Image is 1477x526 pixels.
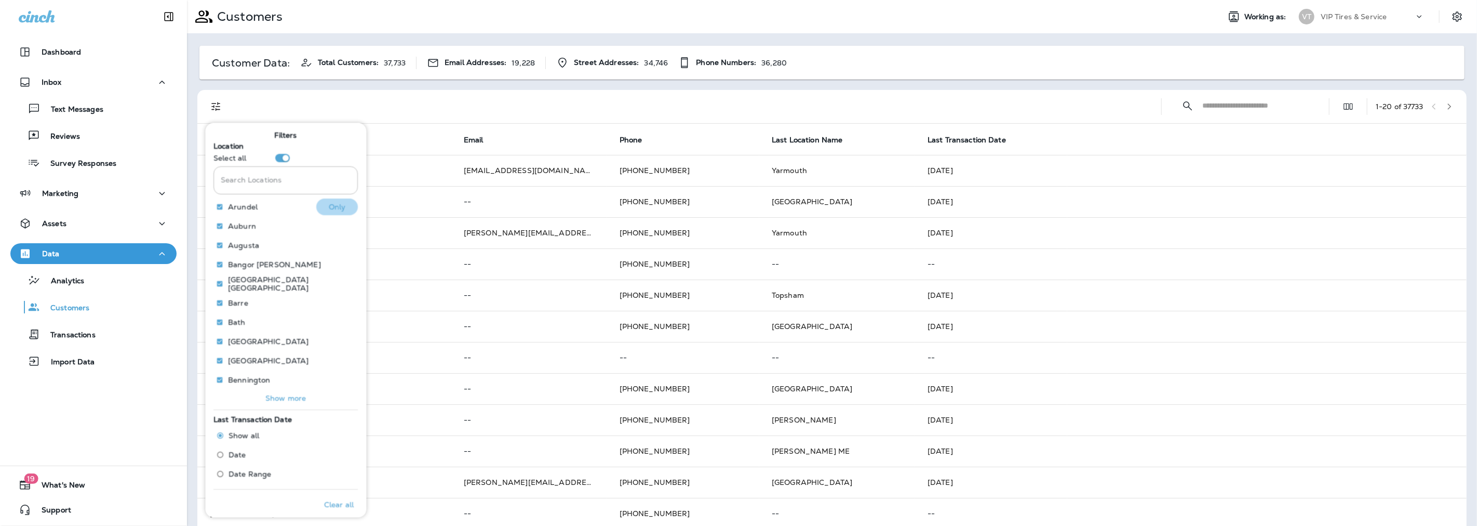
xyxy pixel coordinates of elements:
button: Dashboard [10,42,177,62]
td: [DATE] [915,217,1467,248]
p: -- [772,260,903,268]
p: Transactions [40,331,96,340]
p: 19,228 [512,59,535,67]
span: Date Range [229,470,272,478]
button: Inbox [10,72,177,93]
td: Inc Geo [197,186,451,217]
p: -- [620,353,747,362]
td: [PHONE_NUMBER] [607,280,759,311]
button: Import Data [10,350,177,372]
button: Text Messages [10,98,177,120]
td: [PHONE_NUMBER] [607,404,759,436]
p: Customers [213,9,283,24]
button: Edit Fields [1338,96,1359,117]
p: [GEOGRAPHIC_DATA] [GEOGRAPHIC_DATA] [229,275,350,292]
span: [GEOGRAPHIC_DATA] [772,478,852,487]
td: [PERSON_NAME] [197,248,451,280]
p: -- [464,447,595,455]
span: 19 [24,474,38,484]
td: [PHONE_NUMBER] [607,373,759,404]
span: [PERSON_NAME] ME [772,446,850,456]
p: -- [464,198,595,206]
p: Clear all [324,500,354,508]
span: What's New [31,481,85,493]
td: [DATE] [915,404,1467,436]
button: Clear all [320,491,358,517]
td: [DATE] [915,280,1467,311]
td: [PERSON_NAME] [197,155,451,186]
td: [DATE] [915,186,1467,217]
td: [PHONE_NUMBER] [607,467,759,498]
p: Reviews [40,132,80,142]
p: Barre [229,299,249,307]
p: -- [464,291,595,299]
p: Analytics [41,277,84,286]
td: [DATE] [915,311,1467,342]
p: -- [772,353,903,362]
span: [GEOGRAPHIC_DATA] [772,384,852,393]
button: Collapse Sidebar [154,6,183,27]
button: Support [10,499,177,520]
p: -- [464,322,595,331]
td: [PERSON_NAME] [197,280,451,311]
span: Topsham [772,291,804,300]
span: Phone [620,135,656,144]
td: [DATE] [915,373,1467,404]
button: Filters [206,96,226,117]
p: Bath [229,318,246,326]
p: -- [772,509,903,518]
span: Email [464,136,484,144]
td: [PERSON_NAME][EMAIL_ADDRESS][DOMAIN_NAME] [451,467,607,498]
span: Street Addresses: [574,58,639,67]
button: Transactions [10,323,177,345]
p: [GEOGRAPHIC_DATA] [229,337,309,346]
p: Bennington [229,376,271,384]
span: Working as: [1244,12,1288,21]
td: [DATE] [915,467,1467,498]
td: [PHONE_NUMBER] [607,248,759,280]
td: [PERSON_NAME] [197,436,451,467]
span: Filters [275,131,297,140]
td: [PERSON_NAME] [197,467,451,498]
span: Support [31,506,71,518]
button: Survey Responses [10,152,177,174]
td: [PERSON_NAME] [197,373,451,404]
td: [PERSON_NAME] [197,217,451,248]
td: [PHONE_NUMBER] [607,186,759,217]
p: 34,746 [644,59,668,67]
p: -- [464,353,595,362]
p: -- [928,260,1454,268]
span: Show all [229,431,260,440]
span: Last Location Name [772,135,856,144]
div: Filters [206,116,367,517]
p: -- [464,509,595,518]
td: [DATE] [915,155,1467,186]
p: Dashboard [42,48,81,56]
span: Last Transaction Date [928,136,1006,144]
p: Only [329,203,346,211]
p: Inbox [42,78,61,86]
span: Email [464,135,497,144]
span: [GEOGRAPHIC_DATA] [772,197,852,206]
p: Customers [40,304,89,313]
p: -- [928,353,1454,362]
p: 37,733 [384,59,406,67]
td: [PHONE_NUMBER] [607,311,759,342]
p: Bangor [PERSON_NAME] [229,260,321,269]
button: Marketing [10,183,177,204]
button: Data [10,243,177,264]
p: Select all [214,154,247,163]
span: Total Customers: [318,58,379,67]
span: Yarmouth [772,228,807,238]
span: Location [214,142,244,151]
div: 1 - 20 of 37733 [1376,102,1424,111]
p: -- [464,260,595,268]
p: 36,280 [761,59,787,67]
button: Assets [10,213,177,234]
div: VT [1299,9,1314,24]
p: [GEOGRAPHIC_DATA] [229,357,309,365]
span: Date [229,451,247,459]
p: Customer Data: [212,59,290,67]
span: Last Transaction Date [214,415,292,424]
td: [PERSON_NAME][EMAIL_ADDRESS][DOMAIN_NAME] [451,217,607,248]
